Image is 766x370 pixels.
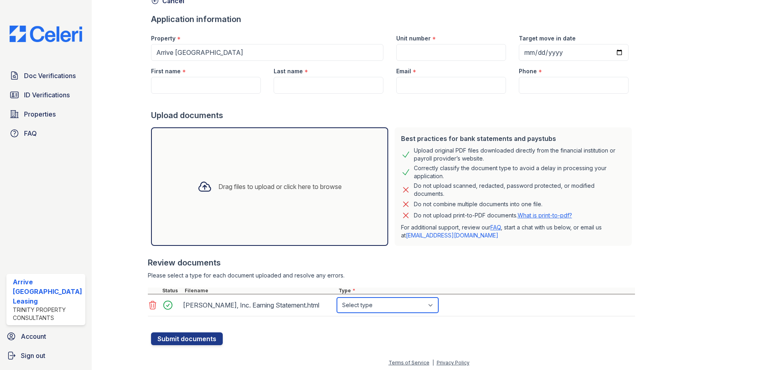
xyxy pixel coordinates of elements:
[414,147,625,163] div: Upload original PDF files downloaded directly from the financial institution or payroll provider’...
[437,360,470,366] a: Privacy Policy
[6,125,85,141] a: FAQ
[218,182,342,191] div: Drag files to upload or click here to browse
[183,288,337,294] div: Filename
[148,257,635,268] div: Review documents
[6,68,85,84] a: Doc Verifications
[151,110,635,121] div: Upload documents
[6,106,85,122] a: Properties
[519,67,537,75] label: Phone
[389,360,429,366] a: Terms of Service
[414,164,625,180] div: Correctly classify the document type to avoid a delay in processing your application.
[151,67,181,75] label: First name
[151,34,175,42] label: Property
[24,90,70,100] span: ID Verifications
[518,212,572,219] a: What is print-to-pdf?
[432,360,434,366] div: |
[3,26,89,42] img: CE_Logo_Blue-a8612792a0a2168367f1c8372b55b34899dd931a85d93a1a3d3e32e68fde9ad4.png
[490,224,501,231] a: FAQ
[3,328,89,344] a: Account
[21,332,46,341] span: Account
[13,277,82,306] div: Arrive [GEOGRAPHIC_DATA] Leasing
[519,34,576,42] label: Target move in date
[401,134,625,143] div: Best practices for bank statements and paystubs
[148,271,635,280] div: Please select a type for each document uploaded and resolve any errors.
[401,223,625,239] p: For additional support, review our , start a chat with us below, or email us at
[24,129,37,138] span: FAQ
[151,332,223,345] button: Submit documents
[3,348,89,364] a: Sign out
[6,87,85,103] a: ID Verifications
[406,232,498,239] a: [EMAIL_ADDRESS][DOMAIN_NAME]
[337,288,635,294] div: Type
[274,67,303,75] label: Last name
[183,299,334,312] div: [PERSON_NAME], Inc. Earning Statement.html
[414,211,572,219] p: Do not upload print-to-PDF documents.
[161,288,183,294] div: Status
[24,71,76,80] span: Doc Verifications
[13,306,82,322] div: Trinity Property Consultants
[21,351,45,360] span: Sign out
[396,34,431,42] label: Unit number
[414,182,625,198] div: Do not upload scanned, redacted, password protected, or modified documents.
[414,199,542,209] div: Do not combine multiple documents into one file.
[151,14,635,25] div: Application information
[396,67,411,75] label: Email
[24,109,56,119] span: Properties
